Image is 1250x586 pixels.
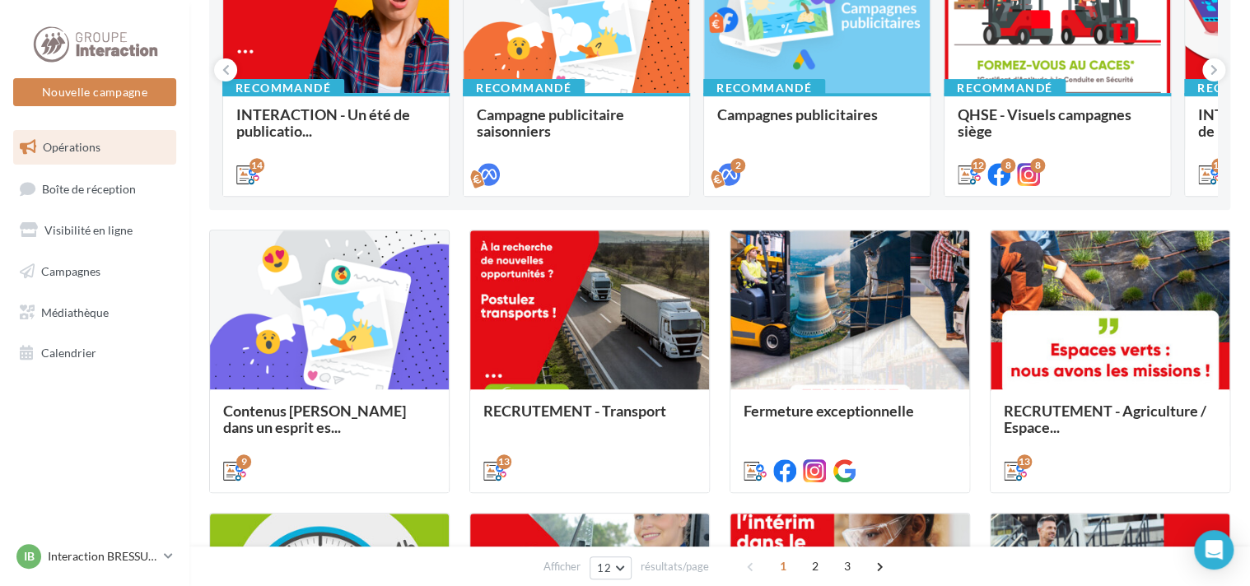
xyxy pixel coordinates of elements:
[10,171,180,207] a: Boîte de réception
[802,553,828,579] span: 2
[497,454,511,469] div: 13
[834,553,861,579] span: 3
[641,559,709,574] span: résultats/page
[43,140,100,154] span: Opérations
[10,213,180,248] a: Visibilité en ligne
[42,181,136,195] span: Boîte de réception
[13,541,176,572] a: IB Interaction BRESSUIRE
[222,79,344,97] div: Recommandé
[1211,158,1226,173] div: 12
[1030,158,1045,173] div: 8
[1004,402,1206,436] span: RECRUTEMENT - Agriculture / Espace...
[10,336,180,370] a: Calendrier
[41,305,109,319] span: Médiathèque
[10,254,180,289] a: Campagnes
[744,402,914,420] span: Fermeture exceptionnelle
[44,223,133,237] span: Visibilité en ligne
[770,553,796,579] span: 1
[10,295,180,330] a: Médiathèque
[1194,530,1234,570] div: Open Intercom Messenger
[250,158,264,173] div: 14
[236,454,251,469] div: 9
[717,105,878,123] span: Campagnes publicitaires
[48,548,157,565] p: Interaction BRESSUIRE
[944,79,1066,97] div: Recommandé
[24,548,35,565] span: IB
[730,158,745,173] div: 2
[543,559,581,574] span: Afficher
[41,264,100,278] span: Campagnes
[958,105,1131,140] span: QHSE - Visuels campagnes siège
[223,402,406,436] span: Contenus [PERSON_NAME] dans un esprit es...
[463,79,585,97] div: Recommandé
[483,402,666,420] span: RECRUTEMENT - Transport
[971,158,986,173] div: 12
[703,79,825,97] div: Recommandé
[590,556,632,579] button: 12
[597,561,611,574] span: 12
[236,105,410,140] span: INTERACTION - Un été de publicatio...
[477,105,624,140] span: Campagne publicitaire saisonniers
[1017,454,1032,469] div: 13
[10,130,180,165] a: Opérations
[13,78,176,106] button: Nouvelle campagne
[41,346,96,360] span: Calendrier
[1000,158,1015,173] div: 8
